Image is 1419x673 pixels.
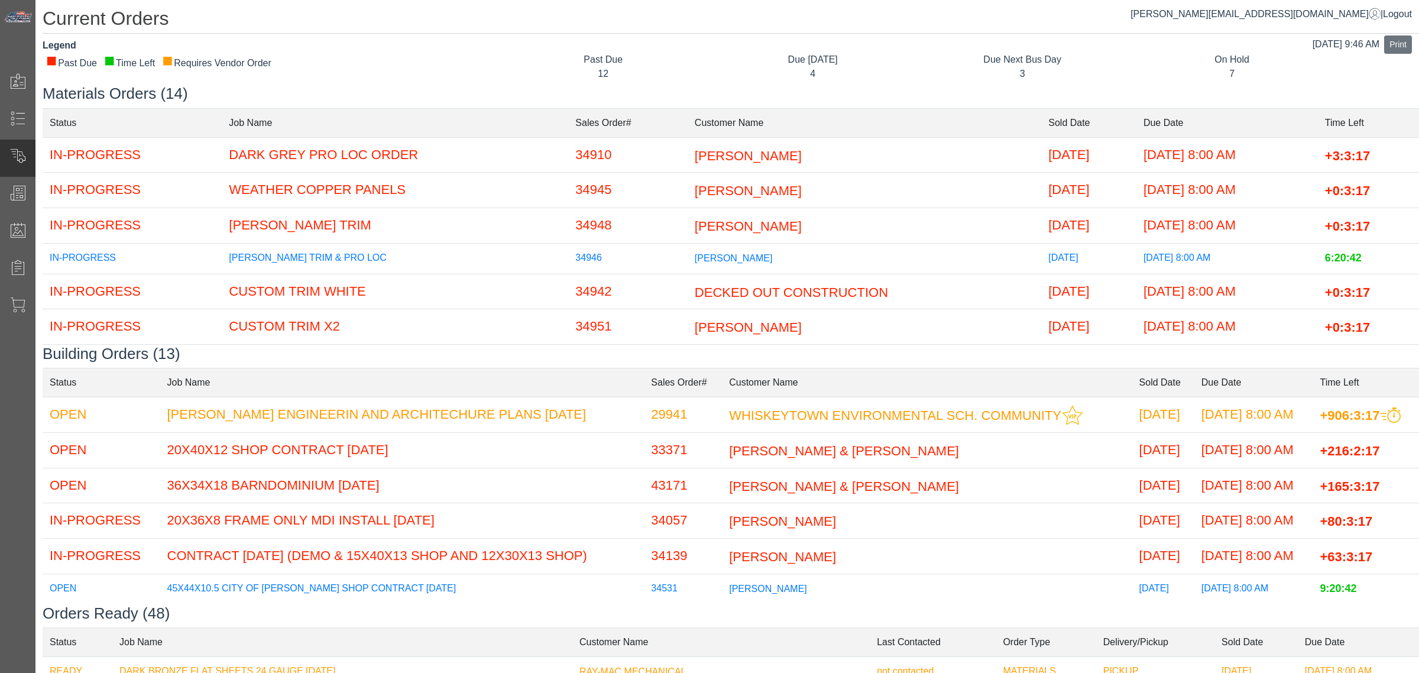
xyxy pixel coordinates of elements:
[1041,108,1136,137] td: Sold Date
[1320,478,1380,493] span: +165:3:17
[160,539,644,574] td: CONTRACT [DATE] (DEMO & 15X40X13 SHOP AND 12X30X13 SHOP)
[160,432,644,468] td: 20X40X12 SHOP CONTRACT [DATE]
[1320,549,1373,564] span: +63:3:17
[870,627,996,656] td: Last Contacted
[568,309,688,345] td: 34951
[1384,35,1412,54] button: Print
[717,53,908,67] div: Due [DATE]
[1132,468,1194,503] td: [DATE]
[222,309,568,345] td: CUSTOM TRIM X2
[222,208,568,243] td: [PERSON_NAME] TRIM
[1136,108,1318,137] td: Due Date
[1325,219,1370,234] span: +0:3:17
[695,219,802,234] span: [PERSON_NAME]
[1298,627,1419,656] td: Due Date
[43,40,76,50] strong: Legend
[222,243,568,274] td: [PERSON_NAME] TRIM & PRO LOC
[1132,432,1194,468] td: [DATE]
[568,243,688,274] td: 34946
[43,208,222,243] td: IN-PROGRESS
[1130,7,1412,21] div: |
[1194,368,1313,397] td: Due Date
[926,67,1118,81] div: 3
[1132,574,1194,604] td: [DATE]
[43,368,160,397] td: Status
[43,108,222,137] td: Status
[1132,368,1194,397] td: Sold Date
[222,173,568,208] td: WEATHER COPPER PANELS
[43,309,222,345] td: IN-PROGRESS
[1325,284,1370,299] span: +0:3:17
[43,243,222,274] td: IN-PROGRESS
[644,574,722,604] td: 34531
[1313,39,1380,49] span: [DATE] 9:46 AM
[568,108,688,137] td: Sales Order#
[222,274,568,309] td: CUSTOM TRIM WHITE
[160,468,644,503] td: 36X34X18 BARNDOMINIUM [DATE]
[1325,253,1362,264] span: 6:20:42
[1041,309,1136,345] td: [DATE]
[4,11,33,24] img: Metals Direct Inc Logo
[1136,137,1318,173] td: [DATE] 8:00 AM
[1136,309,1318,345] td: [DATE] 8:00 AM
[1325,320,1370,335] span: +0:3:17
[1041,208,1136,243] td: [DATE]
[729,514,836,529] span: [PERSON_NAME]
[996,627,1096,656] td: Order Type
[695,148,802,163] span: [PERSON_NAME]
[729,549,836,564] span: [PERSON_NAME]
[568,208,688,243] td: 34948
[688,108,1041,137] td: Customer Name
[1381,407,1401,423] img: This order should be prioritized
[43,503,160,539] td: IN-PROGRESS
[162,56,173,64] div: ■
[926,53,1118,67] div: Due Next Bus Day
[1194,397,1313,432] td: [DATE] 8:00 AM
[1194,539,1313,574] td: [DATE] 8:00 AM
[43,173,222,208] td: IN-PROGRESS
[160,368,644,397] td: Job Name
[1194,468,1313,503] td: [DATE] 8:00 AM
[1136,173,1318,208] td: [DATE] 8:00 AM
[644,468,722,503] td: 43171
[1132,539,1194,574] td: [DATE]
[1096,627,1214,656] td: Delivery/Pickup
[507,53,699,67] div: Past Due
[729,478,959,493] span: [PERSON_NAME] & [PERSON_NAME]
[1136,67,1327,81] div: 7
[160,397,644,432] td: [PERSON_NAME] ENGINEERIN AND ARCHITECHURE PLANS [DATE]
[1313,368,1419,397] td: Time Left
[1320,583,1357,595] span: 9:20:42
[717,67,908,81] div: 4
[1041,137,1136,173] td: [DATE]
[1130,9,1381,19] span: [PERSON_NAME][EMAIL_ADDRESS][DOMAIN_NAME]
[568,137,688,173] td: 34910
[43,274,222,309] td: IN-PROGRESS
[1320,514,1373,529] span: +80:3:17
[43,604,1419,623] h3: Orders Ready (48)
[507,67,699,81] div: 12
[1194,574,1313,604] td: [DATE] 8:00 AM
[1383,9,1412,19] span: Logout
[1325,183,1370,198] span: +0:3:17
[43,345,1419,363] h3: Building Orders (13)
[46,56,97,70] div: Past Due
[43,432,160,468] td: OPEN
[644,368,722,397] td: Sales Order#
[1194,503,1313,539] td: [DATE] 8:00 AM
[695,253,773,263] span: [PERSON_NAME]
[644,432,722,468] td: 33371
[1132,397,1194,432] td: [DATE]
[43,7,1419,34] h1: Current Orders
[46,56,57,64] div: ■
[104,56,155,70] div: Time Left
[222,137,568,173] td: DARK GREY PRO LOC ORDER
[112,627,572,656] td: Job Name
[43,137,222,173] td: IN-PROGRESS
[1041,173,1136,208] td: [DATE]
[1320,444,1380,458] span: +216:2:17
[568,173,688,208] td: 34945
[695,284,888,299] span: DECKED OUT CONSTRUCTION
[43,627,112,656] td: Status
[160,574,644,604] td: 45X44X10.5 CITY OF [PERSON_NAME] SHOP CONTRACT [DATE]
